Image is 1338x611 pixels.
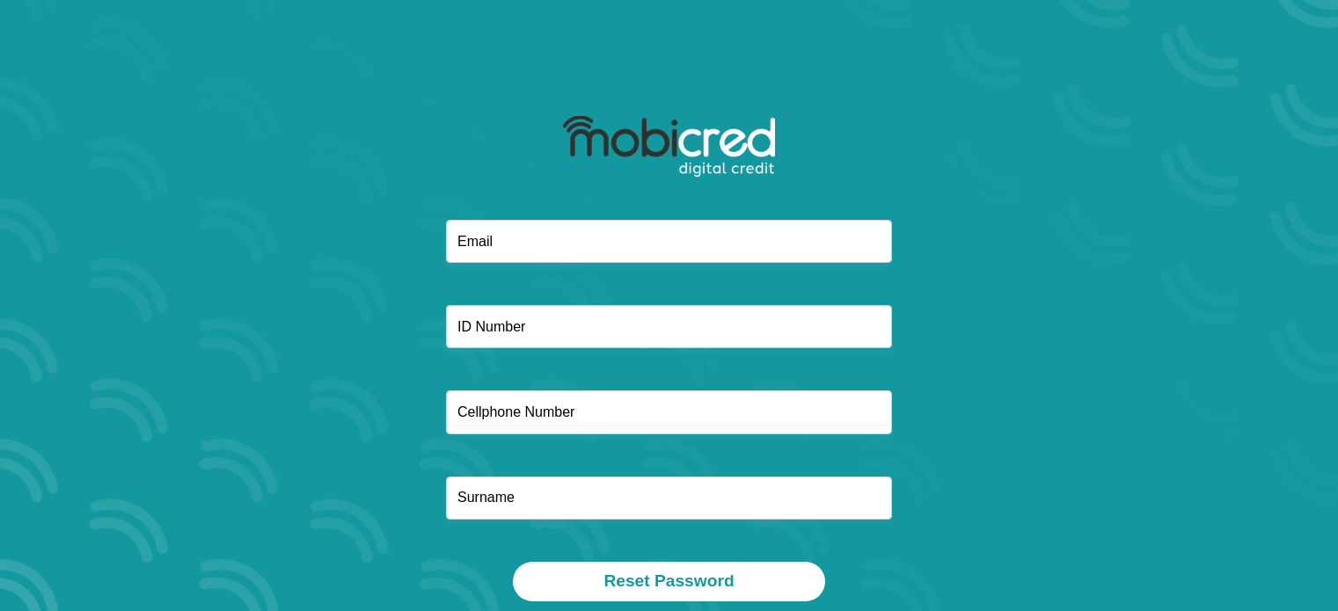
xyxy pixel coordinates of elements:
[513,562,824,601] button: Reset Password
[446,305,892,348] input: ID Number
[446,476,892,520] input: Surname
[446,220,892,263] input: Email
[446,390,892,433] input: Cellphone Number
[563,116,775,178] img: mobicred logo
